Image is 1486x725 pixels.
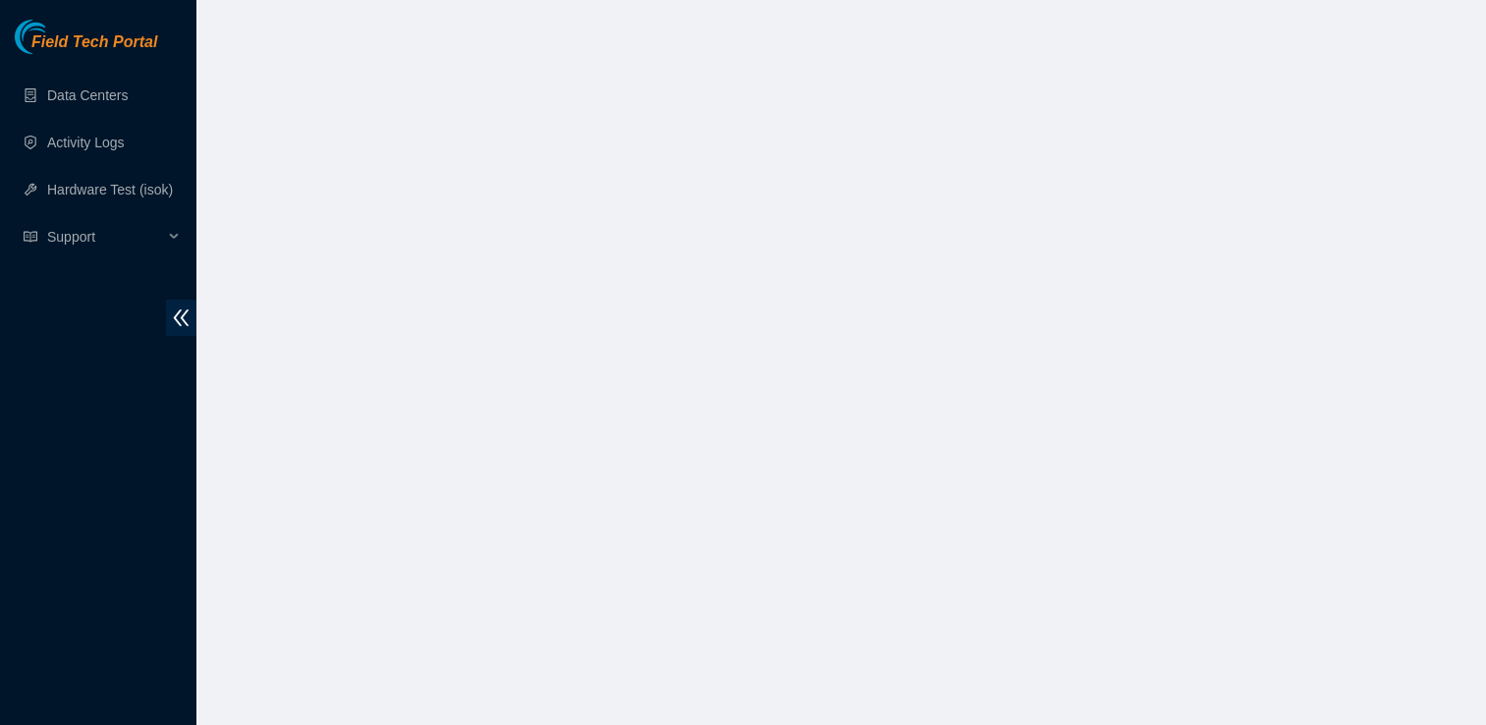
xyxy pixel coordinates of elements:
a: Hardware Test (isok) [47,182,173,197]
span: Support [47,217,163,256]
span: read [24,230,37,244]
a: Akamai TechnologiesField Tech Portal [15,35,157,61]
span: Field Tech Portal [31,33,157,52]
span: double-left [166,300,196,336]
img: Akamai Technologies [15,20,99,54]
a: Data Centers [47,87,128,103]
a: Activity Logs [47,135,125,150]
